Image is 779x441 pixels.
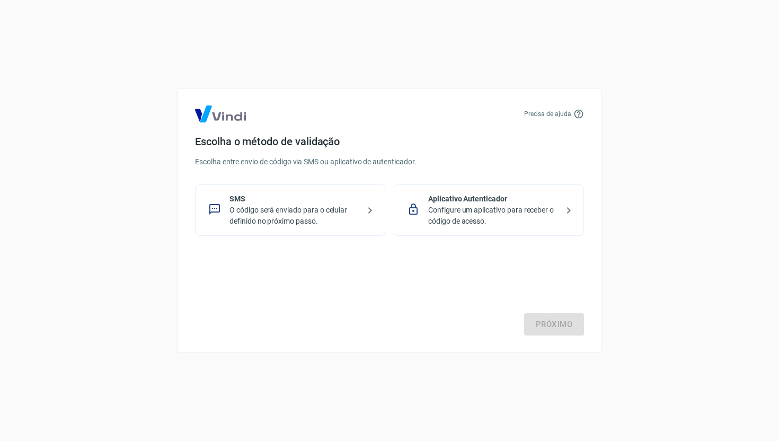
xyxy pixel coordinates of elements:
p: SMS [229,193,359,205]
div: Aplicativo AutenticadorConfigure um aplicativo para receber o código de acesso. [394,184,584,236]
p: Configure um aplicativo para receber o código de acesso. [428,205,558,227]
p: Escolha entre envio de código via SMS ou aplicativo de autenticador. [195,156,584,167]
div: SMSO código será enviado para o celular definido no próximo passo. [195,184,385,236]
p: Aplicativo Autenticador [428,193,558,205]
p: Precisa de ajuda [524,109,571,119]
img: Logo Vind [195,105,246,122]
p: O código será enviado para o celular definido no próximo passo. [229,205,359,227]
h4: Escolha o método de validação [195,135,584,148]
